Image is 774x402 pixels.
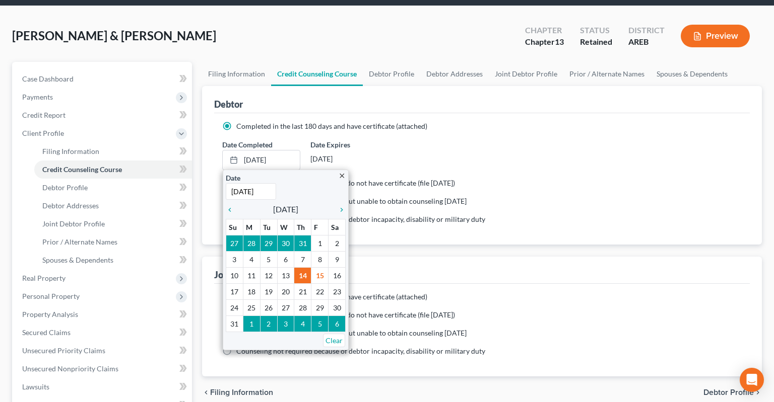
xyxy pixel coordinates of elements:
[22,382,49,391] span: Lawsuits
[489,62,563,86] a: Joint Debtor Profile
[628,36,665,48] div: AREB
[34,233,192,251] a: Prior / Alternate Names
[420,62,489,86] a: Debtor Addresses
[338,172,346,180] i: close
[226,206,239,214] i: chevron_left
[202,388,210,396] i: chevron_left
[273,203,298,215] span: [DATE]
[226,183,276,200] input: 1/1/2013
[226,235,243,251] td: 27
[651,62,734,86] a: Spouses & Dependents
[363,62,420,86] a: Debtor Profile
[260,267,277,283] td: 12
[260,251,277,267] td: 5
[42,201,99,210] span: Debtor Addresses
[277,251,294,267] td: 6
[236,122,427,130] span: Completed in the last 180 days and have certificate (attached)
[34,251,192,269] a: Spouses & Dependents
[329,283,346,299] td: 23
[42,219,105,228] span: Joint Debtor Profile
[329,315,346,332] td: 6
[22,74,74,83] span: Case Dashboard
[563,62,651,86] a: Prior / Alternate Names
[277,267,294,283] td: 13
[22,292,80,300] span: Personal Property
[42,147,99,155] span: Filing Information
[271,62,363,86] a: Credit Counseling Course
[329,219,346,235] th: Sa
[243,315,260,332] td: 1
[260,219,277,235] th: Tu
[260,283,277,299] td: 19
[12,28,216,43] span: [PERSON_NAME] & [PERSON_NAME]
[243,267,260,283] td: 11
[22,364,118,373] span: Unsecured Nonpriority Claims
[628,25,665,36] div: District
[329,251,346,267] td: 9
[222,139,273,150] label: Date Completed
[311,315,329,332] td: 5
[260,315,277,332] td: 2
[34,197,192,215] a: Debtor Addresses
[202,62,271,86] a: Filing Information
[525,36,564,48] div: Chapter
[42,237,117,246] span: Prior / Alternate Names
[226,315,243,332] td: 31
[22,111,66,119] span: Credit Report
[236,215,485,223] span: Counseling not required because of debtor incapacity, disability or military duty
[294,283,311,299] td: 21
[14,106,192,124] a: Credit Report
[277,235,294,251] td: 30
[294,267,311,283] td: 14
[42,165,122,174] span: Credit Counseling Course
[34,142,192,160] a: Filing Information
[311,251,329,267] td: 8
[294,251,311,267] td: 7
[260,299,277,315] td: 26
[277,283,294,299] td: 20
[329,267,346,283] td: 16
[294,219,311,235] th: Th
[294,299,311,315] td: 28
[243,299,260,315] td: 25
[14,305,192,324] a: Property Analysis
[323,334,345,347] a: Clear
[22,346,105,355] span: Unsecured Priority Claims
[555,37,564,46] span: 13
[277,299,294,315] td: 27
[226,173,240,183] label: Date
[42,256,113,264] span: Spouses & Dependents
[310,139,389,150] label: Date Expires
[243,235,260,251] td: 28
[214,98,243,110] div: Debtor
[34,160,192,179] a: Credit Counseling Course
[42,183,88,192] span: Debtor Profile
[14,324,192,342] a: Secured Claims
[329,235,346,251] td: 2
[202,388,273,396] button: chevron_left Filing Information
[338,170,346,181] a: close
[333,203,346,215] a: chevron_right
[210,388,273,396] span: Filing Information
[14,378,192,396] a: Lawsuits
[226,267,243,283] td: 10
[580,36,612,48] div: Retained
[525,25,564,36] div: Chapter
[333,206,346,214] i: chevron_right
[681,25,750,47] button: Preview
[226,251,243,267] td: 3
[703,388,762,396] button: Debtor Profile chevron_right
[310,150,389,168] div: [DATE]
[311,235,329,251] td: 1
[34,215,192,233] a: Joint Debtor Profile
[294,235,311,251] td: 31
[243,219,260,235] th: M
[14,70,192,88] a: Case Dashboard
[580,25,612,36] div: Status
[311,219,329,235] th: F
[34,179,192,197] a: Debtor Profile
[311,283,329,299] td: 22
[223,150,300,170] a: [DATE]
[754,388,762,396] i: chevron_right
[22,328,71,337] span: Secured Claims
